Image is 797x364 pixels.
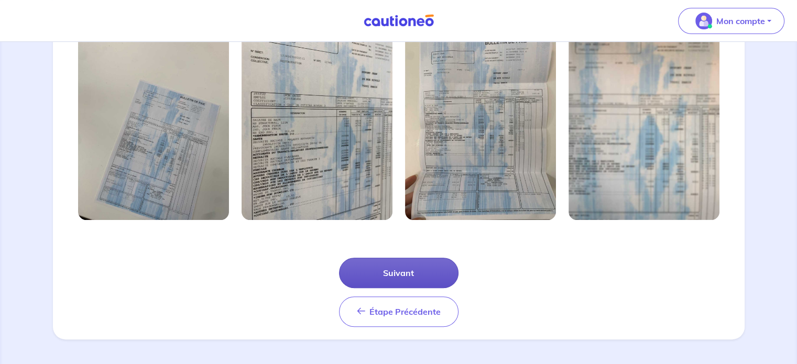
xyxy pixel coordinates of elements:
img: Image mal cadrée 4 [569,19,719,220]
button: Étape Précédente [339,296,458,327]
p: Mon compte [716,15,765,27]
img: illu_account_valid_menu.svg [695,13,712,29]
button: Suivant [339,258,458,288]
img: Image mal cadrée 2 [242,19,392,220]
span: Étape Précédente [369,306,441,317]
button: illu_account_valid_menu.svgMon compte [678,8,784,34]
img: Image mal cadrée 3 [405,19,556,220]
img: Image mal cadrée 1 [78,19,229,220]
img: Cautioneo [359,14,438,27]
